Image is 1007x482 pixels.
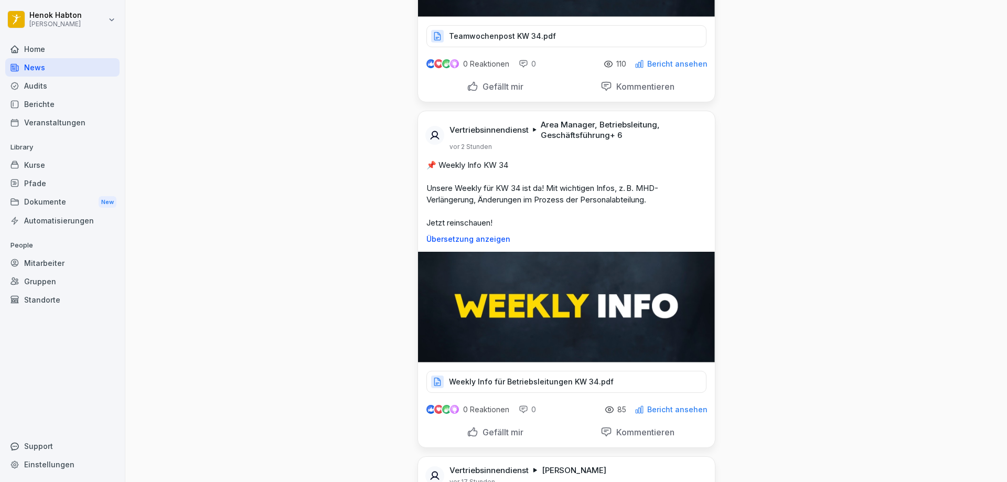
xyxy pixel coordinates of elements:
a: Gruppen [5,272,120,291]
img: inspiring [450,59,459,69]
p: Bericht ansehen [647,60,708,68]
p: Kommentieren [612,81,674,92]
img: love [435,405,443,413]
a: News [5,58,120,77]
img: celebrate [442,59,451,68]
img: celebrate [442,405,451,414]
a: Einstellungen [5,455,120,474]
p: Teamwochenpost KW 34.pdf [449,31,556,41]
p: 85 [617,405,626,414]
p: vor 2 Stunden [449,143,492,151]
p: Kommentieren [612,427,674,437]
a: Pfade [5,174,120,192]
a: Audits [5,77,120,95]
p: Vertriebsinnendienst [449,125,529,135]
p: Gefällt mir [478,427,523,437]
p: Bericht ansehen [647,405,708,414]
a: Standorte [5,291,120,309]
p: 0 Reaktionen [463,405,509,414]
a: Teamwochenpost KW 34.pdf [426,34,706,45]
div: Support [5,437,120,455]
p: Vertriebsinnendienst [449,465,529,476]
p: Gefällt mir [478,81,523,92]
p: Weekly Info für Betriebsleitungen KW 34.pdf [449,377,614,387]
img: inspiring [450,405,459,414]
a: Home [5,40,120,58]
img: like [426,405,435,414]
p: Übersetzung anzeigen [426,235,706,243]
img: love [435,60,443,68]
a: Automatisierungen [5,211,120,230]
p: Area Manager, Betriebsleitung, Geschäftsführung + 6 [541,120,702,141]
img: like [426,60,435,68]
p: [PERSON_NAME] [29,20,82,28]
div: New [99,196,116,208]
a: Mitarbeiter [5,254,120,272]
div: 0 [519,404,536,415]
p: Library [5,139,120,156]
a: Veranstaltungen [5,113,120,132]
a: DokumenteNew [5,192,120,212]
div: 0 [519,59,536,69]
p: Henok Habton [29,11,82,20]
div: Dokumente [5,192,120,212]
p: [PERSON_NAME] [542,465,606,476]
img: fswcnxrue12biqlxe17wjdiw.png [418,252,715,362]
p: 0 Reaktionen [463,60,509,68]
a: Kurse [5,156,120,174]
p: 110 [616,60,626,68]
a: Berichte [5,95,120,113]
p: 📌 Weekly Info KW 34 Unsere Weekly für KW 34 ist da! Mit wichtigen Infos, z. B. MHD-Verlängerung, ... [426,159,706,229]
p: People [5,237,120,254]
a: Weekly Info für Betriebsleitungen KW 34.pdf [426,380,706,390]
